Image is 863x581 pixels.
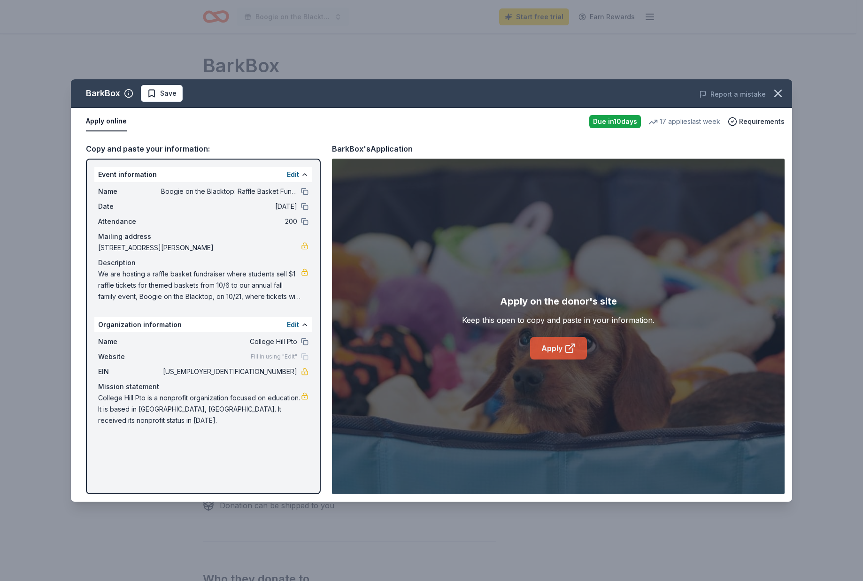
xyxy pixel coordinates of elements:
[94,317,312,332] div: Organization information
[98,201,161,212] span: Date
[251,353,297,360] span: Fill in using "Edit"
[287,169,299,180] button: Edit
[287,319,299,330] button: Edit
[462,314,655,326] div: Keep this open to copy and paste in your information.
[332,143,413,155] div: BarkBox's Application
[161,216,297,227] span: 200
[86,112,127,131] button: Apply online
[699,89,766,100] button: Report a mistake
[98,381,308,392] div: Mission statement
[161,336,297,347] span: College Hill Pto
[160,88,177,99] span: Save
[98,336,161,347] span: Name
[94,167,312,182] div: Event information
[500,294,617,309] div: Apply on the donor's site
[739,116,785,127] span: Requirements
[728,116,785,127] button: Requirements
[98,268,301,302] span: We are hosting a raffle basket fundraiser where students sell $1 raffle tickets for themed basket...
[530,337,587,359] a: Apply
[98,366,161,377] span: EIN
[98,392,301,426] span: College Hill Pto is a nonprofit organization focused on education. It is based in [GEOGRAPHIC_DAT...
[98,242,301,253] span: [STREET_ADDRESS][PERSON_NAME]
[86,143,321,155] div: Copy and paste your information:
[161,366,297,377] span: [US_EMPLOYER_IDENTIFICATION_NUMBER]
[161,186,297,197] span: Boogie on the Blacktop: Raffle Basket Fundraiser
[98,231,308,242] div: Mailing address
[86,86,120,101] div: BarkBox
[648,116,720,127] div: 17 applies last week
[141,85,183,102] button: Save
[589,115,641,128] div: Due in 10 days
[98,186,161,197] span: Name
[98,257,308,268] div: Description
[98,216,161,227] span: Attendance
[161,201,297,212] span: [DATE]
[98,351,161,362] span: Website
